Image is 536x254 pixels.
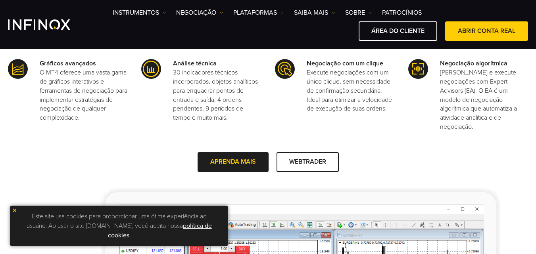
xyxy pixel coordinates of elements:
p: Este site usa cookies para proporcionar uma ótima experiência ao usuário. Ao usar o site [DOMAIN_... [14,210,224,242]
a: PLATAFORMAS [233,8,284,17]
a: Patrocínios [382,8,422,17]
a: INFINOX Logo [8,19,89,30]
img: icon [408,59,428,79]
a: ABRIR CONTA REAL [445,21,528,41]
p: Execute negociações com um único clique, sem necessidade de confirmação secundária. Ideal para ot... [307,68,395,114]
p: O MT4 oferece uma vasta gama de gráficos interativos e ferramentas de negociação para implementar... [40,68,128,123]
p: [PERSON_NAME] e execute negociações com Expert Advisors (EA). O EA é um modelo de negociação algo... [440,68,528,132]
img: yellow close icon [12,208,17,213]
a: ÁREA DO CLIENTE [359,21,437,41]
strong: Negociação algorítmica [440,59,507,67]
img: icon [275,59,295,79]
a: WEBTRADER [277,152,339,172]
a: SOBRE [345,8,372,17]
strong: Análise técnica [173,59,217,67]
img: icon [141,59,161,79]
strong: Negociação com um clique [307,59,383,67]
a: Instrumentos [113,8,166,17]
img: icon [8,59,28,79]
strong: Gráficos avançados [40,59,96,67]
a: Saiba mais [294,8,335,17]
a: APRENDA MAIS [198,152,269,172]
p: 30 indicadores técnicos incorporados, objetos analíticos para enquadrar pontos de entrada e saída... [173,68,261,123]
a: NEGOCIAÇÃO [176,8,223,17]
